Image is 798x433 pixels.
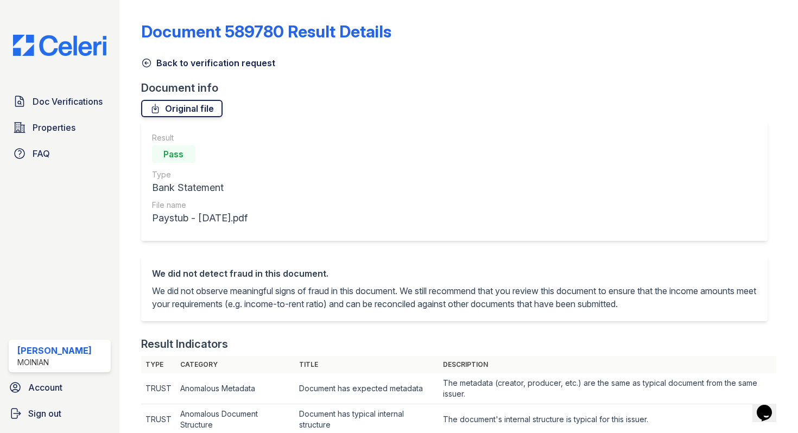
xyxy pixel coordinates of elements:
[176,356,295,373] th: Category
[141,56,275,69] a: Back to verification request
[9,91,111,112] a: Doc Verifications
[33,121,75,134] span: Properties
[295,373,439,404] td: Document has expected metadata
[152,145,195,163] div: Pass
[9,143,111,164] a: FAQ
[439,373,776,404] td: The metadata (creator, producer, etc.) are the same as typical document from the same issuer.
[17,344,92,357] div: [PERSON_NAME]
[152,132,248,143] div: Result
[4,403,115,424] a: Sign out
[176,373,295,404] td: Anomalous Metadata
[152,200,248,211] div: File name
[152,180,248,195] div: Bank Statement
[33,95,103,108] span: Doc Verifications
[17,357,92,368] div: Moinian
[439,356,776,373] th: Description
[28,381,62,394] span: Account
[4,377,115,398] a: Account
[141,100,223,117] a: Original file
[152,284,757,310] p: We did not observe meaningful signs of fraud in this document. We still recommend that you review...
[141,22,391,41] a: Document 589780 Result Details
[152,211,248,226] div: Paystub - [DATE].pdf
[9,117,111,138] a: Properties
[141,336,228,352] div: Result Indicators
[152,169,248,180] div: Type
[33,147,50,160] span: FAQ
[141,373,176,404] td: TRUST
[295,356,439,373] th: Title
[752,390,787,422] iframe: chat widget
[141,80,776,95] div: Document info
[28,407,61,420] span: Sign out
[141,356,176,373] th: Type
[152,267,757,280] div: We did not detect fraud in this document.
[4,35,115,56] img: CE_Logo_Blue-a8612792a0a2168367f1c8372b55b34899dd931a85d93a1a3d3e32e68fde9ad4.png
